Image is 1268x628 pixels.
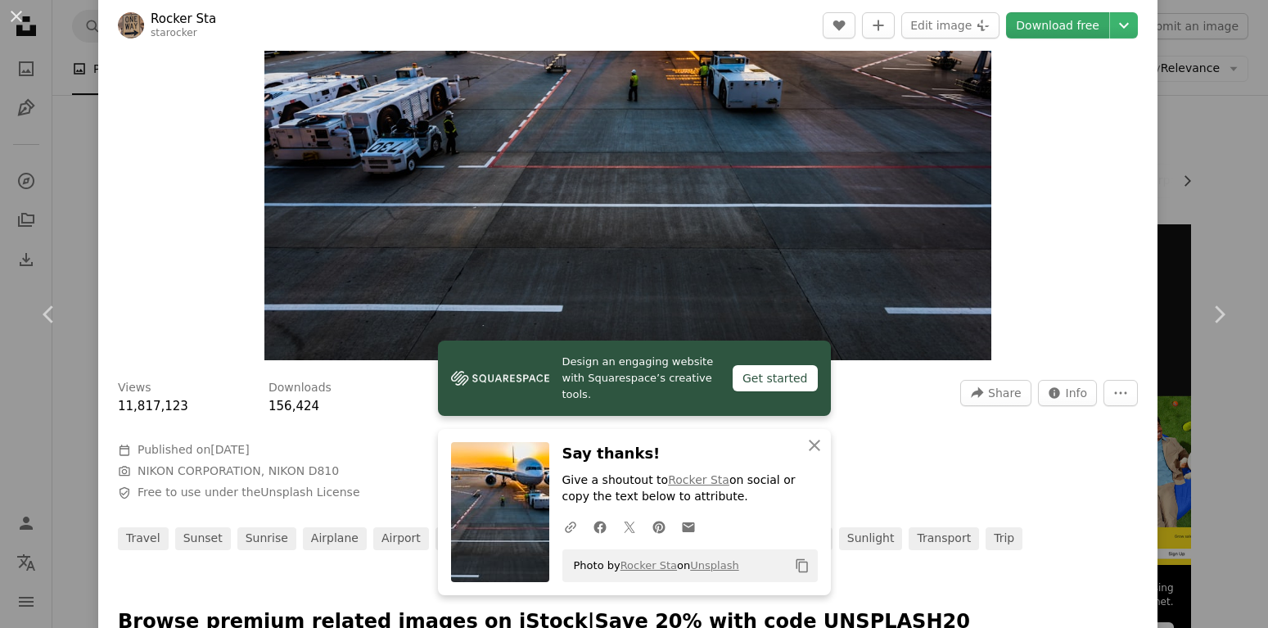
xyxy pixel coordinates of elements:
a: trip [986,527,1022,550]
a: Rocker Sta [151,11,216,27]
a: airplane [303,527,367,550]
a: Next [1170,236,1268,393]
span: 156,424 [268,399,319,413]
a: Share on Facebook [585,510,615,543]
div: Get started [733,365,818,391]
span: Published on [138,443,250,456]
a: sunlight [839,527,903,550]
a: Rocker Sta [620,559,677,572]
button: Add to Collection [862,12,895,38]
a: Rocker Sta [668,473,729,486]
a: transport [909,527,979,550]
a: starocker [151,27,197,38]
span: Photo by on [566,553,739,579]
a: sunrise [237,527,296,550]
a: Share on Twitter [615,510,644,543]
button: Stats about this image [1038,380,1098,406]
h3: Say thanks! [562,442,818,466]
a: plane [435,527,483,550]
span: Design an engaging website with Squarespace’s creative tools. [562,354,720,403]
a: airport [373,527,429,550]
button: Share this image [960,380,1031,406]
button: Copy to clipboard [788,552,816,580]
img: file-1606177908946-d1eed1cbe4f5image [451,366,549,391]
a: Design an engaging website with Squarespace’s creative tools.Get started [438,341,831,416]
h3: Downloads [268,380,332,396]
a: Unsplash [690,559,738,572]
button: Edit image [901,12,1000,38]
button: More Actions [1103,380,1138,406]
h3: Views [118,380,151,396]
span: Info [1066,381,1088,405]
button: Choose download size [1110,12,1138,38]
a: Download free [1006,12,1109,38]
a: sunset [175,527,231,550]
span: Free to use under the [138,485,360,501]
a: Share on Pinterest [644,510,674,543]
span: 11,817,123 [118,399,188,413]
a: Share over email [674,510,703,543]
a: Unsplash License [260,486,359,499]
p: Give a shoutout to on social or copy the text below to attribute. [562,472,818,505]
time: November 15, 2018 at 9:10:37 PM GMT+5:30 [210,443,249,456]
a: travel [118,527,169,550]
button: NIKON CORPORATION, NIKON D810 [138,463,339,480]
img: Go to Rocker Sta's profile [118,12,144,38]
button: Like [823,12,855,38]
span: Share [988,381,1021,405]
